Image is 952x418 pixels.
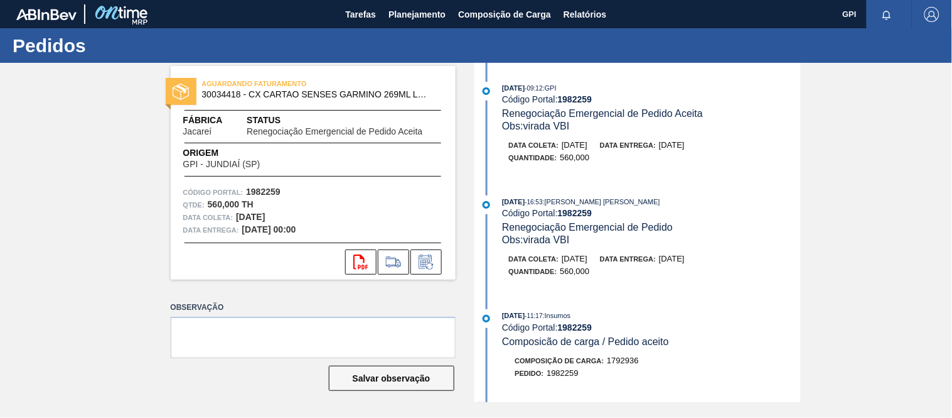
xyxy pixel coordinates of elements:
button: Salvar observação [329,366,454,391]
span: Data entrega: [600,141,656,149]
span: Fábrica [183,114,247,127]
span: Data entrega: [600,255,656,263]
span: Composição de Carga [458,7,551,22]
label: Observação [171,299,456,317]
span: Quantidade : [509,268,557,275]
span: Data coleta: [183,211,233,224]
span: Data coleta: [509,255,559,263]
span: [DATE] [659,254,685,263]
span: [DATE] [562,140,587,150]
strong: [DATE] [236,212,265,222]
span: Pedido : [515,370,544,377]
span: - 16:53 [525,199,543,206]
img: TNhmsLtSVTkK8tSr43FrP2fwEKptu5GPRR3wAAAABJRU5ErkJggg== [16,9,77,20]
span: Renegociação Emergencial de Pedido [502,222,673,233]
span: [DATE] [502,312,525,319]
span: 1982259 [547,368,579,378]
span: [DATE] [659,140,685,150]
span: Renegociação Emergencial de Pedido Aceita [247,127,422,136]
span: - 09:12 [525,85,543,92]
span: Código Portal: [183,186,243,199]
span: 1792936 [607,356,639,365]
img: Logout [924,7,939,22]
span: Jacareí [183,127,212,136]
strong: 1982259 [558,208,592,218]
span: Obs: virada VBI [502,234,570,245]
button: Notificações [867,6,907,23]
span: : [PERSON_NAME] [PERSON_NAME] [543,198,660,206]
img: status [173,84,189,100]
span: 560,000 [560,153,590,162]
div: Informar alteração no pedido [410,250,442,275]
span: Qtde : [183,199,205,211]
span: Quantidade : [509,154,557,162]
img: atual [483,87,490,95]
img: atual [483,315,490,322]
div: Ir para Composição de Carga [378,250,409,275]
span: GPI - JUNDIAÍ (SP) [183,160,260,169]
span: Relatórios [564,7,606,22]
span: Status [247,114,442,127]
span: [DATE] [502,84,525,92]
div: Código Portal: [502,208,800,218]
span: Obs: virada VBI [502,121,570,131]
span: : GPI [543,84,557,92]
img: atual [483,201,490,209]
span: Tarefas [345,7,376,22]
span: - 11:17 [525,312,543,319]
strong: 560,000 TH [208,199,254,209]
span: AGUARDANDO FATURAMENTO [202,77,378,90]
span: [DATE] [562,254,587,263]
span: Data coleta: [509,141,559,149]
span: Data entrega: [183,224,239,236]
span: Composicão de carga / Pedido aceito [502,336,669,347]
div: Código Portal: [502,322,800,333]
span: Origem [183,146,296,160]
strong: 1982259 [558,322,592,333]
strong: 1982259 [246,187,281,197]
span: 560,000 [560,267,590,276]
span: Renegociação Emergencial de Pedido Aceita [502,108,703,119]
strong: 1982259 [558,94,592,104]
div: Abrir arquivo PDF [345,250,377,275]
span: Composição de Carga : [515,357,604,365]
strong: [DATE] 00:00 [242,224,296,234]
h1: Pedidos [13,38,235,53]
span: Planejamento [388,7,446,22]
span: : Insumos [543,312,571,319]
div: Código Portal: [502,94,800,104]
span: [DATE] [502,198,525,206]
span: 30034418 - CX CARTAO SENSES GARMINO 269ML LN C6 [202,90,430,99]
